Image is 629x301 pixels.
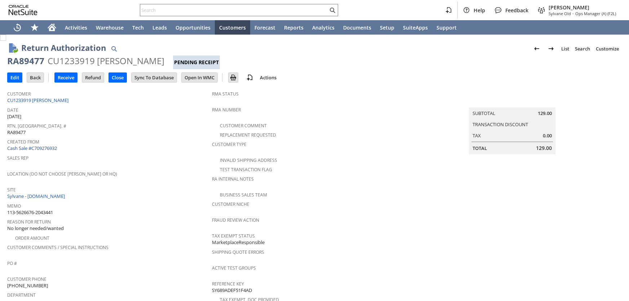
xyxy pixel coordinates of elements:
a: Created From [7,139,39,145]
span: Feedback [505,7,528,14]
span: SuiteApps [403,24,428,31]
span: Reports [284,24,304,31]
img: add-record.svg [245,73,254,82]
span: Warehouse [96,24,124,31]
a: RA Internal Notes [212,176,254,182]
input: Open In WMC [182,73,217,82]
span: Activities [65,24,87,31]
a: Cash Sale #C709276932 [7,145,57,151]
caption: Summary [469,96,555,107]
a: Fraud Review Action [212,217,259,223]
a: Test Transaction Flag [220,167,272,173]
input: Refund [82,73,104,82]
a: Invalid Shipping Address [220,157,277,163]
svg: Shortcuts [30,23,39,32]
img: Quick Find [110,44,118,53]
svg: Recent Records [13,23,22,32]
a: RMA Status [212,91,239,97]
a: Customer Comment [220,123,267,129]
a: Site [7,187,16,193]
div: Pending Receipt [173,56,220,69]
span: Forecast [254,24,275,31]
input: Receive [55,73,77,82]
span: [DATE] [7,113,21,120]
input: Back [27,73,44,82]
span: 113-5626676-2043441 [7,209,53,216]
a: RMA Number [212,107,241,113]
svg: Search [328,6,337,14]
a: Setup [376,20,399,35]
a: Sales Rep [7,155,28,161]
a: Recent Records [9,20,26,35]
a: Replacement Requested [220,132,276,138]
a: Home [43,20,61,35]
span: Customers [219,24,246,31]
a: Documents [339,20,376,35]
span: Analytics [312,24,335,31]
a: Tech [128,20,148,35]
span: 129.00 [536,145,552,152]
input: Edit [8,73,22,82]
a: Business Sales Team [220,192,267,198]
a: Search [572,43,593,54]
input: Sync To Database [132,73,177,82]
a: Shipping Quote Errors [212,249,264,255]
a: Warehouse [92,20,128,35]
span: Documents [343,24,371,31]
a: Customer Phone [7,276,46,282]
h1: Return Authorization [21,42,106,54]
input: Search [140,6,328,14]
svg: logo [9,5,37,15]
a: PO # [7,260,17,266]
span: [PHONE_NUMBER] [7,282,48,289]
span: [PERSON_NAME] [549,4,616,11]
span: SY689ADEF51F4AD [212,287,252,294]
span: No longer needed/wanted [7,225,64,232]
div: CU1233919 [PERSON_NAME] [48,55,164,67]
a: Reports [280,20,308,35]
a: Rtn. [GEOGRAPHIC_DATA]. # [7,123,66,129]
a: Sylvane - [DOMAIN_NAME] [7,193,67,199]
a: Customers [215,20,250,35]
span: Leads [152,24,167,31]
span: RA89477 [7,129,26,136]
a: SuiteApps [399,20,432,35]
a: Reason For Return [7,219,51,225]
a: Date [7,107,18,113]
a: Customer [7,91,31,97]
span: Ops Manager (A) (F2L) [575,11,616,16]
a: Tax Exempt Status [212,233,255,239]
svg: Home [48,23,56,32]
input: Close [109,73,127,82]
a: Support [432,20,461,35]
span: Support [437,24,457,31]
span: 0.00 [543,132,552,139]
a: Total [473,145,487,151]
a: Opportunities [171,20,215,35]
a: Leads [148,20,171,35]
img: Previous [532,44,541,53]
span: - [572,11,574,16]
span: MarketplaceResponsible [212,239,265,246]
a: List [558,43,572,54]
a: Transaction Discount [473,121,528,128]
a: Actions [257,74,279,81]
a: Order Amount [15,235,49,241]
img: Print [229,73,238,82]
a: Customer Comments / Special Instructions [7,244,108,251]
input: Print [229,73,238,82]
span: Setup [380,24,394,31]
a: Location (Do Not Choose [PERSON_NAME] or HQ) [7,171,117,177]
span: Opportunities [176,24,211,31]
a: Customer Type [212,141,247,147]
a: Memo [7,203,21,209]
a: Active Test Groups [212,265,256,271]
a: Customize [593,43,622,54]
a: CU1233919 [PERSON_NAME] [7,97,70,103]
a: Tax [473,132,481,139]
img: Next [547,44,555,53]
a: Forecast [250,20,280,35]
a: Reference Key [212,281,244,287]
div: Shortcuts [26,20,43,35]
a: Analytics [308,20,339,35]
